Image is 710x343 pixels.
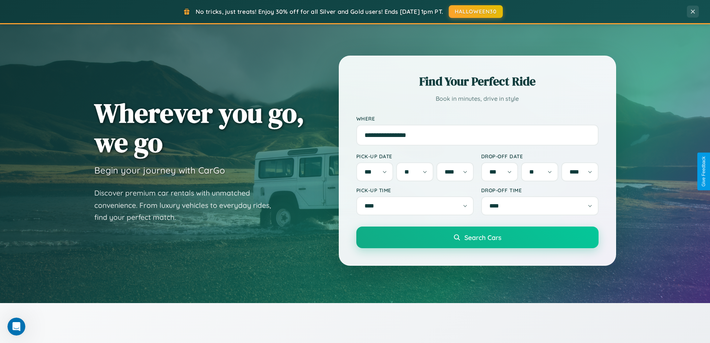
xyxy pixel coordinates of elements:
[94,98,304,157] h1: Wherever you go, we go
[481,153,599,159] label: Drop-off Date
[449,5,503,18] button: HALLOWEEN30
[7,318,25,336] iframe: Intercom live chat
[94,187,281,224] p: Discover premium car rentals with unmatched convenience. From luxury vehicles to everyday rides, ...
[356,187,474,193] label: Pick-up Time
[196,8,443,15] span: No tricks, just treats! Enjoy 30% off for all Silver and Gold users! Ends [DATE] 1pm PT.
[356,115,599,122] label: Where
[481,187,599,193] label: Drop-off Time
[356,227,599,248] button: Search Cars
[94,165,225,176] h3: Begin your journey with CarGo
[356,73,599,90] h2: Find Your Perfect Ride
[464,233,501,241] span: Search Cars
[701,156,706,187] div: Give Feedback
[356,93,599,104] p: Book in minutes, drive in style
[356,153,474,159] label: Pick-up Date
